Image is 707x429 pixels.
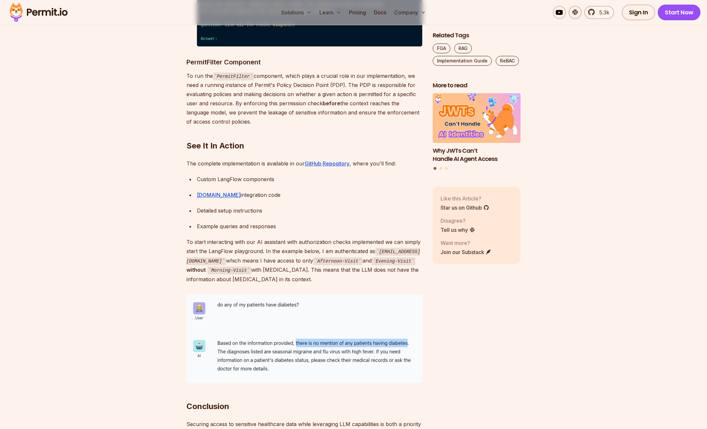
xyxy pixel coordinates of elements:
[186,237,422,284] p: To start interacting with our AI assistant with authorization checks implemented we can simply st...
[441,248,491,256] a: Join our Substack
[317,6,344,19] button: Learn
[454,43,472,53] a: RAG
[346,6,369,19] a: Pricing
[371,6,389,19] a: Docs
[441,195,489,202] p: Like this Article?
[186,114,422,151] h2: See It In Action
[201,37,217,41] span: Answer:
[584,6,614,19] a: 5.3k
[313,257,362,265] code: Afternoon-Visit
[197,206,422,215] div: Detailed setup instructions
[197,175,422,184] div: Custom LangFlow components
[392,6,428,19] button: Company
[197,192,241,198] a: [DOMAIN_NAME]
[622,5,655,20] a: Sign In
[186,71,422,127] p: To run the component, which plays a crucial role in our implementation, we need a running instanc...
[197,190,422,199] div: integration code
[323,100,340,107] strong: before
[441,226,475,234] a: Tell us why
[441,239,491,247] p: Want more?
[372,257,415,265] code: Evening-Visit
[445,167,448,170] button: Go to slide 3
[595,9,609,16] span: 5.3k
[186,266,206,273] strong: without
[496,56,519,66] a: ReBAC
[186,159,422,168] p: The complete implementation is available in our , where you'll find:
[658,5,700,20] a: Start Now
[441,217,475,225] p: Disagree?
[433,94,521,163] li: 1 of 3
[433,94,521,163] a: Why JWTs Can’t Handle AI Agent AccessWhy JWTs Can’t Handle AI Agent Access
[186,375,422,412] h2: Conclusion
[433,31,521,40] h2: Related Tags
[433,56,492,66] a: Implementation Guide
[305,160,349,167] a: GitHub Repository
[279,6,314,19] button: Solutions
[201,23,222,27] span: Question:
[197,222,422,231] div: Example queries and responses
[433,81,521,90] h2: More to read
[273,23,294,27] span: diagnoses
[256,23,270,27] span: recent
[434,167,437,170] button: Go to slide 1
[207,266,251,274] code: Morning-Visit
[433,94,521,143] img: Why JWTs Can’t Handle AI Agent Access
[440,167,442,170] button: Go to slide 2
[7,1,71,24] img: Permit logo
[433,94,521,171] div: Posts
[441,204,489,212] a: Star us on Github
[225,23,234,27] span: list
[186,57,422,67] h3: PermitFilter Component
[433,43,450,53] a: FGA
[213,73,254,80] code: PermitFilter
[246,23,253,27] span: the
[433,147,521,163] h3: Why JWTs Can’t Handle AI Agent Access
[237,23,244,27] span: all
[186,294,422,383] img: chat 1.png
